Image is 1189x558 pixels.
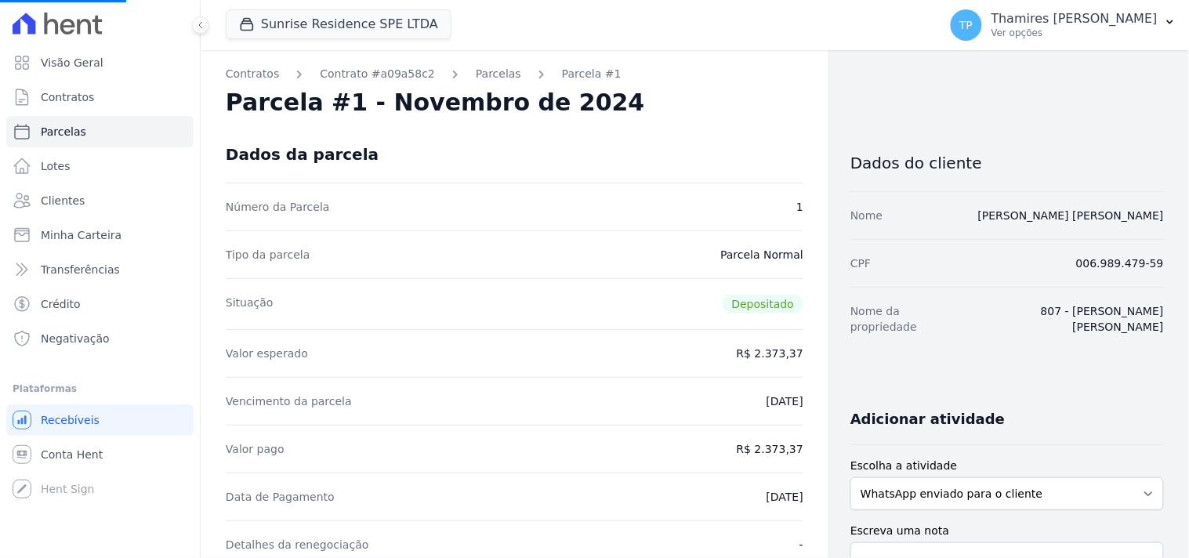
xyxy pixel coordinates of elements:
a: Crédito [6,288,194,320]
h2: Parcela #1 - Novembro de 2024 [226,89,645,117]
p: Ver opções [991,27,1158,39]
button: Sunrise Residence SPE LTDA [226,9,451,39]
button: TP Thamires [PERSON_NAME] Ver opções [938,3,1189,47]
a: Clientes [6,185,194,216]
span: Lotes [41,158,71,174]
a: Parcelas [6,116,194,147]
div: Plataformas [13,379,187,398]
dd: 807 - [PERSON_NAME] [PERSON_NAME] [970,303,1164,335]
a: Negativação [6,323,194,354]
dt: Valor esperado [226,346,308,361]
p: Thamires [PERSON_NAME] [991,11,1158,27]
dt: Data de Pagamento [226,489,335,505]
dd: R$ 2.373,37 [737,346,803,361]
span: Visão Geral [41,55,103,71]
span: Minha Carteira [41,227,121,243]
dt: Detalhes da renegociação [226,537,369,553]
dt: Nome da propriedade [850,303,957,335]
span: Conta Hent [41,447,103,462]
dd: R$ 2.373,37 [737,441,803,457]
a: [PERSON_NAME] [PERSON_NAME] [978,209,1164,222]
dt: Tipo da parcela [226,247,310,263]
dt: Número da Parcela [226,199,330,215]
dd: [DATE] [767,489,803,505]
dd: 006.989.479-59 [1076,255,1164,271]
a: Transferências [6,254,194,285]
a: Minha Carteira [6,219,194,251]
a: Conta Hent [6,439,194,470]
span: TP [959,20,973,31]
a: Parcelas [476,66,521,82]
label: Escreva uma nota [850,523,1164,539]
div: Dados da parcela [226,145,379,164]
dt: CPF [850,255,871,271]
dt: Valor pago [226,441,285,457]
span: Contratos [41,89,94,105]
dd: 1 [796,199,803,215]
span: Depositado [723,295,804,313]
nav: Breadcrumb [226,66,803,82]
h3: Dados do cliente [850,154,1164,172]
dd: Parcela Normal [720,247,803,263]
a: Contrato #a09a58c2 [320,66,435,82]
dd: [DATE] [767,393,803,409]
span: Transferências [41,262,120,277]
h3: Adicionar atividade [850,410,1005,429]
dt: Vencimento da parcela [226,393,352,409]
a: Visão Geral [6,47,194,78]
a: Parcela #1 [562,66,622,82]
span: Recebíveis [41,412,100,428]
span: Crédito [41,296,81,312]
dt: Situação [226,295,274,313]
a: Contratos [6,82,194,113]
dd: - [799,537,803,553]
a: Lotes [6,150,194,182]
span: Negativação [41,331,110,346]
span: Clientes [41,193,85,208]
a: Recebíveis [6,404,194,436]
span: Parcelas [41,124,86,139]
a: Contratos [226,66,279,82]
dt: Nome [850,208,883,223]
label: Escolha a atividade [850,458,1164,474]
